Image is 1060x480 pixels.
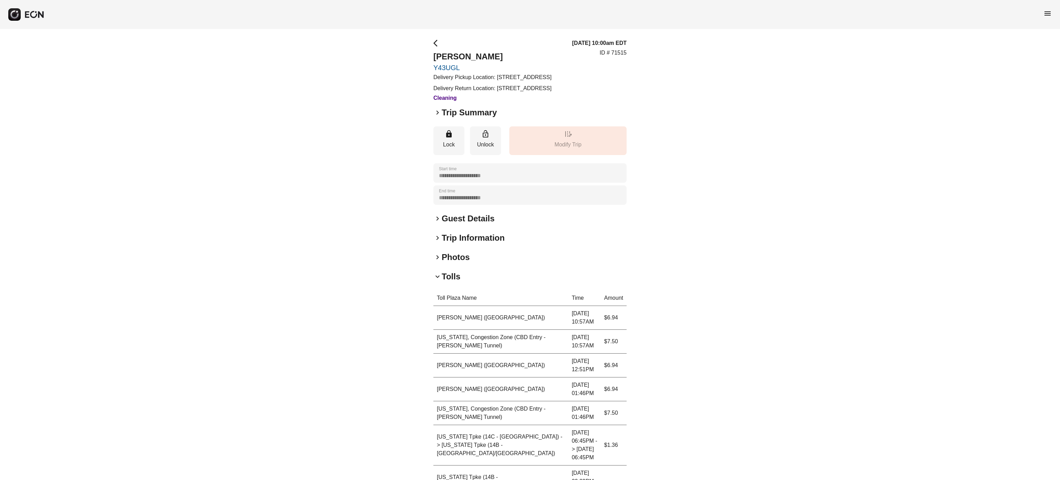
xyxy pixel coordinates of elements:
[433,354,568,377] td: [PERSON_NAME] ([GEOGRAPHIC_DATA])
[601,354,627,377] td: $6.94
[1043,9,1052,18] span: menu
[433,73,551,81] p: Delivery Pickup Location: [STREET_ADDRESS]
[568,401,601,425] td: [DATE] 01:46PM
[433,126,464,155] button: Lock
[433,253,442,261] span: keyboard_arrow_right
[433,306,568,330] td: [PERSON_NAME] ([GEOGRAPHIC_DATA])
[433,425,568,465] td: [US_STATE] Tpke (14C - [GEOGRAPHIC_DATA]) -> [US_STATE] Tpke (14B - [GEOGRAPHIC_DATA]/[GEOGRAPHIC...
[442,107,497,118] h2: Trip Summary
[572,39,627,47] h3: [DATE] 10:00am EDT
[481,130,490,138] span: lock_open
[433,234,442,242] span: keyboard_arrow_right
[433,51,551,62] h2: [PERSON_NAME]
[601,330,627,354] td: $7.50
[568,306,601,330] td: [DATE] 10:57AM
[568,354,601,377] td: [DATE] 12:51PM
[473,141,498,149] p: Unlock
[433,108,442,117] span: keyboard_arrow_right
[568,290,601,306] th: Time
[433,214,442,223] span: keyboard_arrow_right
[433,94,551,102] h3: Cleaning
[442,271,460,282] h2: Tolls
[433,64,551,72] a: Y43UGL
[601,425,627,465] td: $1.36
[433,272,442,281] span: keyboard_arrow_down
[442,213,494,224] h2: Guest Details
[601,290,627,306] th: Amount
[568,330,601,354] td: [DATE] 10:57AM
[442,232,505,243] h2: Trip Information
[433,39,442,47] span: arrow_back_ios
[433,330,568,354] td: [US_STATE], Congestion Zone (CBD Entry - [PERSON_NAME] Tunnel)
[445,130,453,138] span: lock
[568,425,601,465] td: [DATE] 06:45PM -> [DATE] 06:45PM
[437,141,461,149] p: Lock
[470,126,501,155] button: Unlock
[568,377,601,401] td: [DATE] 01:46PM
[433,377,568,401] td: [PERSON_NAME] ([GEOGRAPHIC_DATA])
[433,84,551,93] p: Delivery Return Location: [STREET_ADDRESS]
[601,401,627,425] td: $7.50
[433,290,568,306] th: Toll Plaza Name
[600,49,627,57] p: ID # 71515
[442,252,470,263] h2: Photos
[601,306,627,330] td: $6.94
[601,377,627,401] td: $6.94
[433,401,568,425] td: [US_STATE], Congestion Zone (CBD Entry - [PERSON_NAME] Tunnel)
